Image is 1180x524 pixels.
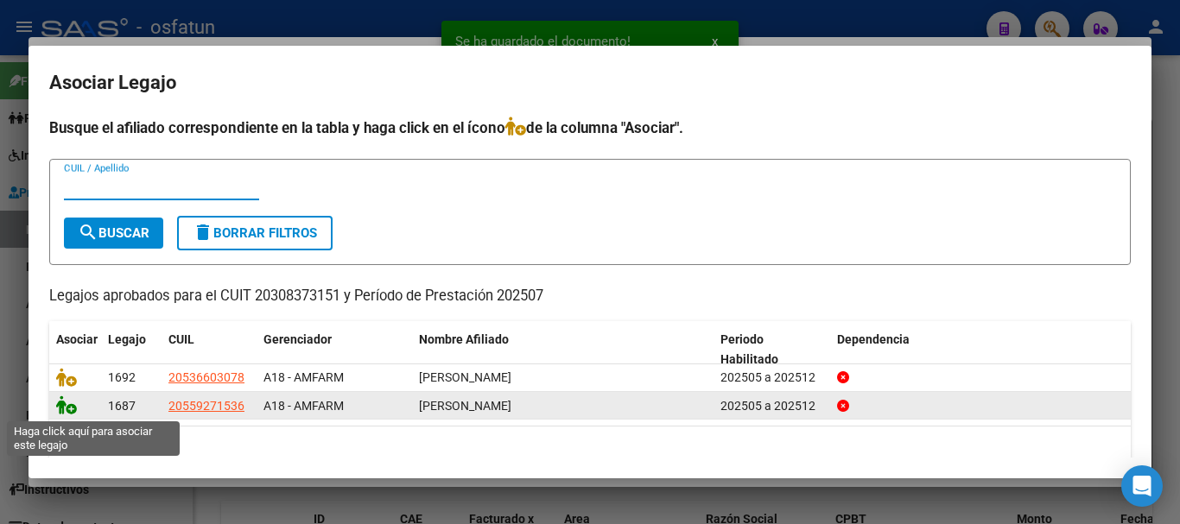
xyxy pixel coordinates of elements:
[419,370,511,384] span: VILLALOBOS CIRO ISAIAS
[263,370,344,384] span: A18 - AMFARM
[837,332,910,346] span: Dependencia
[49,117,1131,139] h4: Busque el afiliado correspondiente en la tabla y haga click en el ícono de la columna "Asociar".
[49,426,1131,470] div: 2 registros
[714,321,830,378] datatable-header-cell: Periodo Habilitado
[78,225,149,241] span: Buscar
[177,216,333,250] button: Borrar Filtros
[101,321,162,378] datatable-header-cell: Legajo
[419,332,509,346] span: Nombre Afiliado
[1121,465,1163,507] div: Open Intercom Messenger
[830,321,1132,378] datatable-header-cell: Dependencia
[64,218,163,249] button: Buscar
[49,286,1131,307] p: Legajos aprobados para el CUIT 20308373151 y Período de Prestación 202507
[78,222,98,243] mat-icon: search
[193,222,213,243] mat-icon: delete
[720,332,778,366] span: Periodo Habilitado
[720,396,823,416] div: 202505 a 202512
[168,370,244,384] span: 20536603078
[49,66,1131,99] h2: Asociar Legajo
[108,370,136,384] span: 1692
[193,225,317,241] span: Borrar Filtros
[49,321,101,378] datatable-header-cell: Asociar
[263,399,344,413] span: A18 - AMFARM
[168,399,244,413] span: 20559271536
[168,332,194,346] span: CUIL
[419,399,511,413] span: VILLALOBOS AGUSTIN BRUNO
[412,321,714,378] datatable-header-cell: Nombre Afiliado
[263,332,332,346] span: Gerenciador
[56,332,98,346] span: Asociar
[108,332,146,346] span: Legajo
[162,321,257,378] datatable-header-cell: CUIL
[108,399,136,413] span: 1687
[257,321,412,378] datatable-header-cell: Gerenciador
[720,368,823,388] div: 202505 a 202512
